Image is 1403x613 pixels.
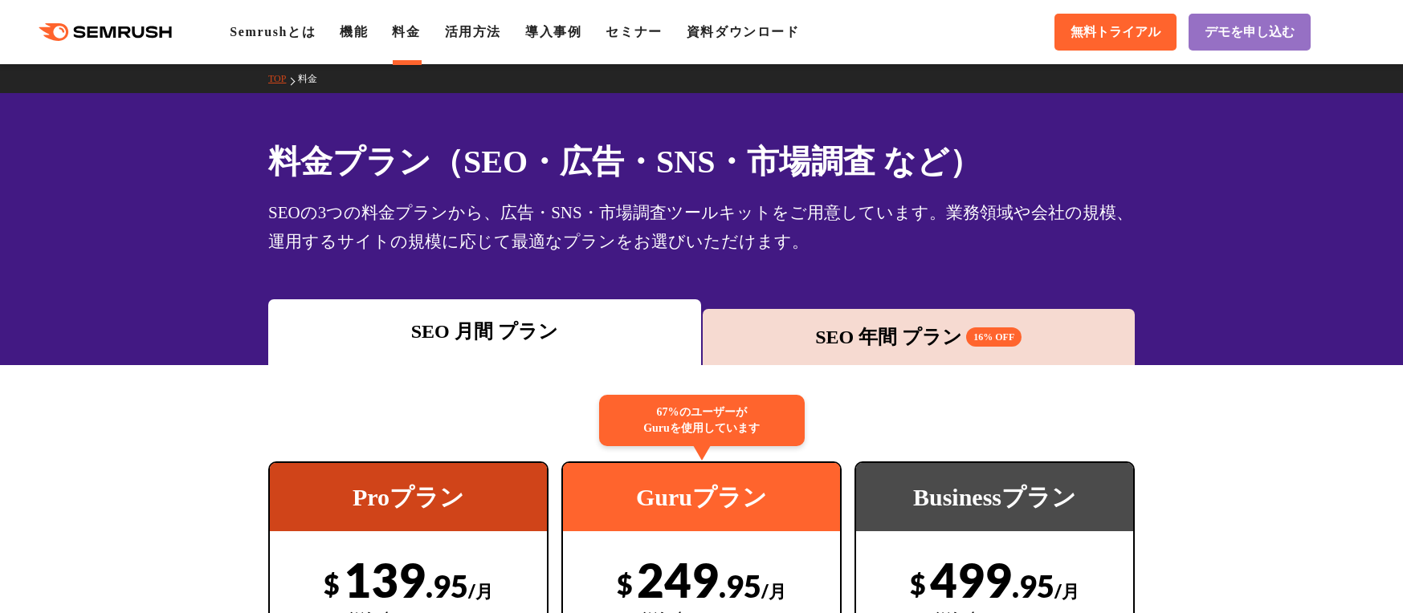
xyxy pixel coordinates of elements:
[298,73,329,84] a: 料金
[230,25,316,39] a: Semrushとは
[966,327,1022,347] span: 16% OFF
[468,580,493,602] span: /月
[1189,14,1311,51] a: デモを申し込む
[392,25,420,39] a: 料金
[910,567,926,600] span: $
[525,25,581,39] a: 導入事例
[268,198,1135,256] div: SEOの3つの料金プランから、広告・SNS・市場調査ツールキットをご用意しています。業務領域や会社の規模、運用するサイトの規模に応じて最適なプランをお選びいただけます。
[1205,24,1295,41] span: デモを申し込む
[268,73,298,84] a: TOP
[856,463,1133,531] div: Businessプラン
[1054,14,1177,51] a: 無料トライアル
[617,567,633,600] span: $
[563,463,840,531] div: Guruプラン
[276,317,693,346] div: SEO 月間 プラン
[1054,580,1079,602] span: /月
[270,463,547,531] div: Proプラン
[687,25,800,39] a: 資料ダウンロード
[268,138,1135,185] h1: 料金プラン（SEO・広告・SNS・市場調査 など）
[1071,24,1160,41] span: 無料トライアル
[324,567,340,600] span: $
[606,25,662,39] a: セミナー
[711,323,1128,351] div: SEO 年間 プラン
[340,25,368,39] a: 機能
[761,580,786,602] span: /月
[445,25,501,39] a: 活用方法
[426,567,468,604] span: .95
[1012,567,1054,604] span: .95
[599,395,805,446] div: 67%のユーザーが Guruを使用しています
[719,567,761,604] span: .95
